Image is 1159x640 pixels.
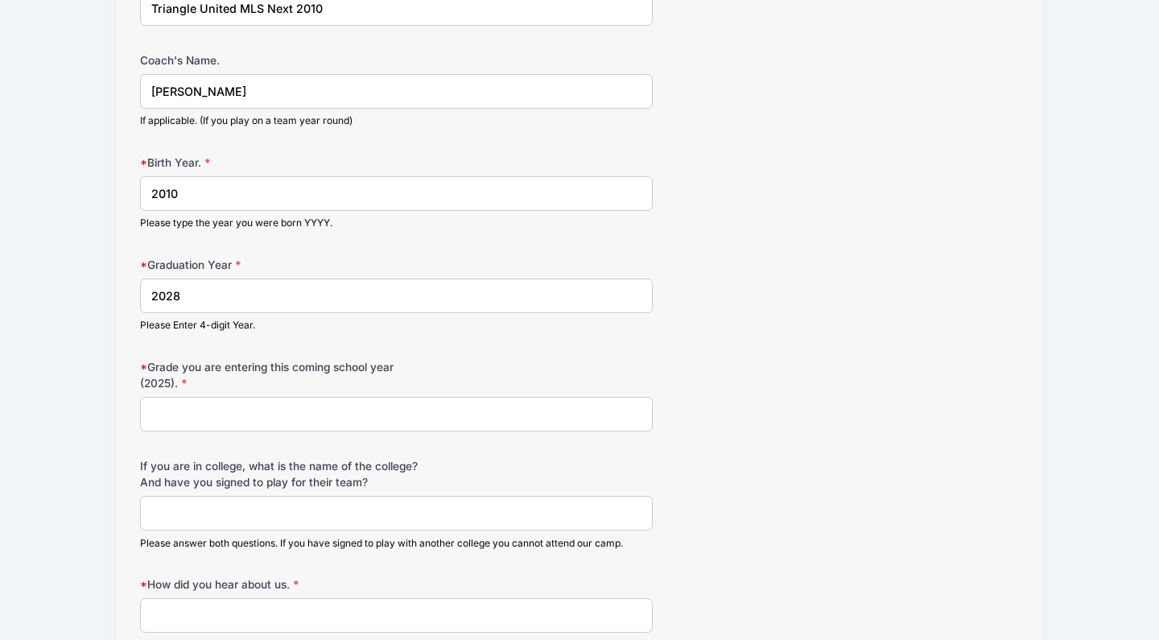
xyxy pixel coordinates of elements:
label: Grade you are entering this coming school year (2025). [140,359,433,392]
label: If you are in college, what is the name of the college? And have you signed to play for their team? [140,458,433,491]
div: Please type the year you were born YYYY. [140,216,653,230]
label: How did you hear about us. [140,576,433,593]
label: Graduation Year [140,257,433,273]
label: Birth Year. [140,155,433,171]
label: Coach's Name. [140,52,433,68]
div: Please answer both questions. If you have signed to play with another college you cannot attend o... [140,536,653,551]
div: If applicable. (If you play on a team year round) [140,114,653,128]
div: Please Enter 4-digit Year. [140,318,653,332]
